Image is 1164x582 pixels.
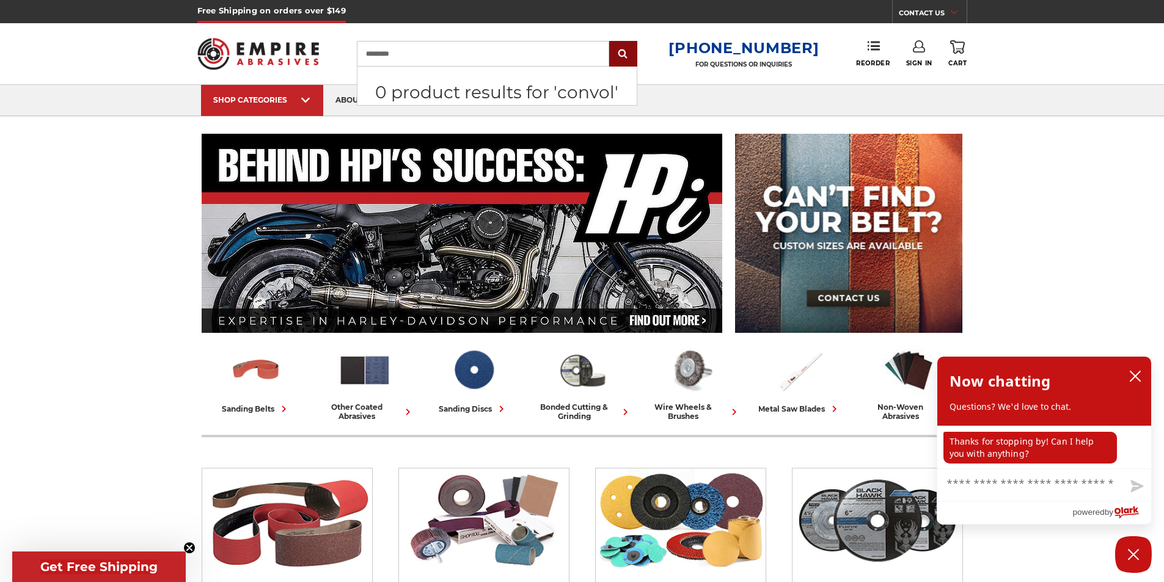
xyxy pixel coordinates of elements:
div: SHOP CATEGORIES [213,95,311,104]
a: non-woven abrasives [859,344,958,421]
p: FOR QUESTIONS OR INQUIRIES [668,60,819,68]
a: CONTACT US [899,6,967,23]
button: close chatbox [1126,367,1145,385]
img: Banner for an interview featuring Horsepower Inc who makes Harley performance upgrades featured o... [202,134,723,333]
a: sanding belts [207,344,306,415]
div: metal saw blades [758,402,841,415]
img: Empire Abrasives [197,30,320,78]
img: Other Coated Abrasives [338,344,392,396]
p: Questions? We'd love to chat. [950,401,1139,413]
a: other coated abrasives [315,344,414,421]
a: sanding discs [424,344,523,415]
button: Close teaser [183,542,196,554]
img: promo banner for custom belts. [735,134,962,333]
img: Sanding Discs [596,468,766,572]
img: Non-woven Abrasives [882,344,935,396]
img: Other Coated Abrasives [399,468,569,572]
a: Powered by Olark [1072,501,1151,524]
p: 0 product results for 'convol' [357,79,637,105]
span: Get Free Shipping [40,559,158,574]
span: powered [1072,504,1104,520]
a: Reorder [856,40,890,67]
h2: Now chatting [950,369,1050,393]
img: Wire Wheels & Brushes [664,344,718,396]
input: Submit [611,42,635,67]
span: Reorder [856,59,890,67]
div: other coated abrasives [315,402,414,421]
a: wire wheels & brushes [642,344,741,421]
div: bonded cutting & grinding [533,402,632,421]
div: sanding discs [439,402,508,415]
button: Send message [1121,473,1151,501]
img: Bonded Cutting & Grinding [555,344,609,396]
div: Get Free ShippingClose teaser [12,551,186,582]
p: Thanks for stopping by! Can I help you with anything? [943,432,1117,464]
a: bonded cutting & grinding [533,344,632,421]
a: Cart [948,40,967,67]
div: wire wheels & brushes [642,402,741,421]
div: sanding belts [222,402,290,415]
div: olark chatbox [937,356,1152,525]
button: Close Chatbox [1115,536,1152,573]
a: metal saw blades [750,344,849,415]
span: Cart [948,59,967,67]
img: Sanding Belts [202,468,372,572]
img: Bonded Cutting & Grinding [792,468,962,572]
img: Sanding Belts [229,344,283,396]
img: Sanding Discs [447,344,500,396]
a: about us [323,85,387,116]
span: by [1105,504,1113,520]
a: [PHONE_NUMBER] [668,39,819,57]
div: non-woven abrasives [859,402,958,421]
span: Sign In [906,59,932,67]
div: chat [937,426,1151,468]
img: Metal Saw Blades [773,344,827,396]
